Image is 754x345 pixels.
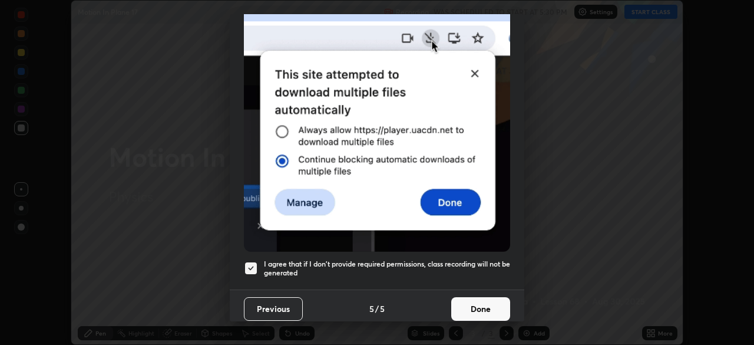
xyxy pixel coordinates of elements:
h4: 5 [369,303,374,315]
h4: 5 [380,303,385,315]
button: Previous [244,297,303,321]
h5: I agree that if I don't provide required permissions, class recording will not be generated [264,259,510,278]
button: Done [451,297,510,321]
h4: / [375,303,379,315]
